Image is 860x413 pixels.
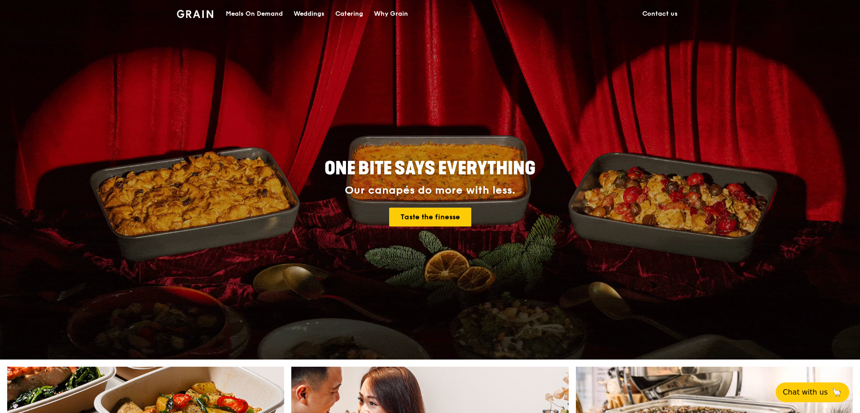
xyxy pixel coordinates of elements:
a: Why Grain [369,0,413,27]
div: Our canapés do more with less. [268,184,592,197]
button: Chat with us🦙 [776,382,849,402]
div: Why Grain [374,0,408,27]
a: Taste the finesse [389,208,471,226]
div: Catering [335,0,363,27]
span: Chat with us [783,387,828,398]
a: Contact us [637,0,683,27]
span: ONE BITE SAYS EVERYTHING [325,158,535,179]
div: Weddings [294,0,325,27]
span: 🦙 [831,387,842,398]
img: Grain [177,10,213,18]
a: Weddings [288,0,330,27]
a: Catering [330,0,369,27]
div: Meals On Demand [226,0,283,27]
